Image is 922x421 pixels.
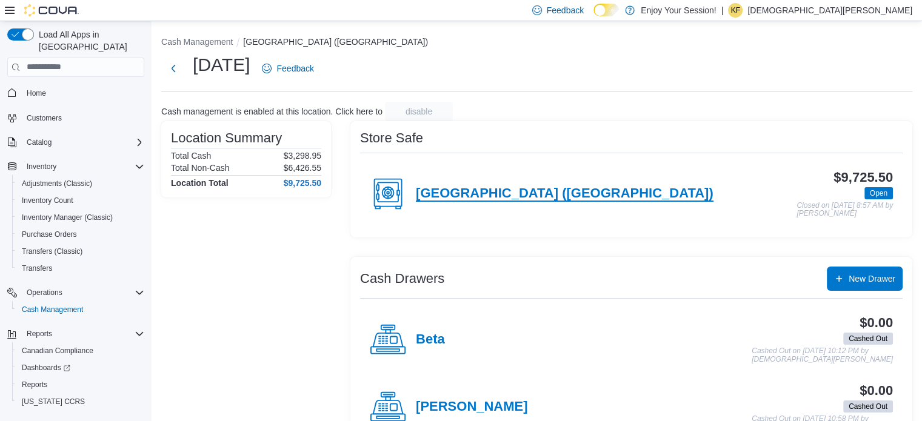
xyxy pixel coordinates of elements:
[161,37,233,47] button: Cash Management
[17,302,88,317] a: Cash Management
[27,288,62,297] span: Operations
[416,186,713,202] h4: [GEOGRAPHIC_DATA] ([GEOGRAPHIC_DATA])
[27,113,62,123] span: Customers
[34,28,144,53] span: Load All Apps in [GEOGRAPHIC_DATA]
[547,4,584,16] span: Feedback
[721,3,724,18] p: |
[22,380,47,390] span: Reports
[860,316,893,330] h3: $0.00
[797,202,893,218] p: Closed on [DATE] 8:57 AM by [PERSON_NAME]
[17,377,52,392] a: Reports
[171,178,229,188] h4: Location Total
[17,193,144,208] span: Inventory Count
[870,188,887,199] span: Open
[193,53,250,77] h1: [DATE]
[731,3,740,18] span: KF
[171,131,282,145] h3: Location Summary
[593,4,619,16] input: Dark Mode
[641,3,717,18] p: Enjoy Your Session!
[22,135,56,150] button: Catalog
[24,4,79,16] img: Cova
[22,327,57,341] button: Reports
[27,329,52,339] span: Reports
[17,343,144,358] span: Canadian Compliance
[17,176,144,191] span: Adjustments (Classic)
[27,138,52,147] span: Catalog
[17,193,78,208] a: Inventory Count
[171,163,230,173] h6: Total Non-Cash
[360,131,423,145] h3: Store Safe
[12,175,149,192] button: Adjustments (Classic)
[2,158,149,175] button: Inventory
[22,230,77,239] span: Purchase Orders
[843,400,893,413] span: Cashed Out
[17,360,75,375] a: Dashboards
[22,111,67,125] a: Customers
[22,86,51,101] a: Home
[860,383,893,398] h3: $0.00
[12,192,149,209] button: Inventory Count
[752,347,893,363] p: Cashed Out on [DATE] 10:12 PM by [DEMOGRAPHIC_DATA][PERSON_NAME]
[2,84,149,102] button: Home
[284,178,321,188] h4: $9,725.50
[849,273,895,285] span: New Drawer
[17,210,144,225] span: Inventory Manager (Classic)
[2,109,149,127] button: Customers
[17,210,118,225] a: Inventory Manager (Classic)
[17,244,144,259] span: Transfers (Classic)
[849,401,887,412] span: Cashed Out
[12,393,149,410] button: [US_STATE] CCRS
[22,346,93,356] span: Canadian Compliance
[12,301,149,318] button: Cash Management
[22,135,144,150] span: Catalog
[22,110,144,125] span: Customers
[17,343,98,358] a: Canadian Compliance
[12,243,149,260] button: Transfers (Classic)
[17,394,144,409] span: Washington CCRS
[385,102,453,121] button: disable
[161,56,185,81] button: Next
[17,302,144,317] span: Cash Management
[27,162,56,171] span: Inventory
[17,176,97,191] a: Adjustments (Classic)
[843,333,893,345] span: Cashed Out
[22,247,82,256] span: Transfers (Classic)
[161,107,382,116] p: Cash management is enabled at this location. Click here to
[2,325,149,342] button: Reports
[2,134,149,151] button: Catalog
[593,16,594,17] span: Dark Mode
[17,360,144,375] span: Dashboards
[12,342,149,359] button: Canadian Compliance
[12,260,149,277] button: Transfers
[747,3,912,18] p: [DEMOGRAPHIC_DATA][PERSON_NAME]
[22,285,144,300] span: Operations
[12,209,149,226] button: Inventory Manager (Classic)
[360,271,444,286] h3: Cash Drawers
[849,333,887,344] span: Cashed Out
[22,179,92,188] span: Adjustments (Classic)
[864,187,893,199] span: Open
[171,151,211,161] h6: Total Cash
[12,359,149,376] a: Dashboards
[406,105,432,118] span: disable
[416,399,527,415] h4: [PERSON_NAME]
[17,244,87,259] a: Transfers (Classic)
[27,88,46,98] span: Home
[728,3,743,18] div: Kristen Furtado
[17,377,144,392] span: Reports
[12,376,149,393] button: Reports
[22,264,52,273] span: Transfers
[2,284,149,301] button: Operations
[22,85,144,101] span: Home
[17,261,57,276] a: Transfers
[22,159,61,174] button: Inventory
[12,226,149,243] button: Purchase Orders
[22,397,85,406] span: [US_STATE] CCRS
[257,56,318,81] a: Feedback
[22,305,83,314] span: Cash Management
[22,159,144,174] span: Inventory
[22,213,113,222] span: Inventory Manager (Classic)
[22,196,73,205] span: Inventory Count
[161,36,912,50] nav: An example of EuiBreadcrumbs
[17,227,144,242] span: Purchase Orders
